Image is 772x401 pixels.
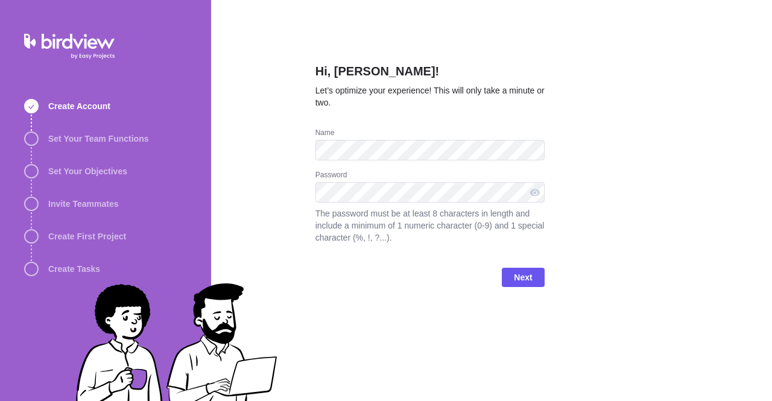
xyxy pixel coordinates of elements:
span: Set Your Team Functions [48,133,148,145]
h2: Hi, [PERSON_NAME]! [315,63,545,84]
div: Password [315,170,545,182]
span: Create Tasks [48,263,100,275]
span: Create Account [48,100,110,112]
span: Next [514,270,532,285]
div: Name [315,128,545,140]
span: The password must be at least 8 characters in length and include a minimum of 1 numeric character... [315,207,545,244]
span: Let’s optimize your experience! This will only take a minute or two. [315,86,545,107]
span: Create First Project [48,230,126,242]
span: Invite Teammates [48,198,118,210]
span: Set Your Objectives [48,165,127,177]
span: Next [502,268,544,287]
